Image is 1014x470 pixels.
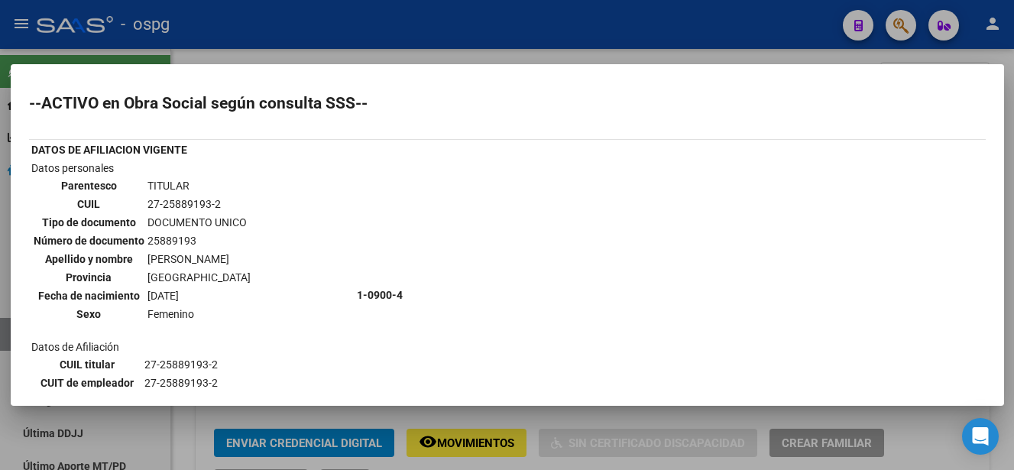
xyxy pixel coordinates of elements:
td: Femenino [147,306,251,323]
th: Fecha de nacimiento [33,287,145,304]
td: [PERSON_NAME] [147,251,251,267]
td: DOCUMENTO UNICO [147,214,251,231]
td: 25889193 [147,232,251,249]
td: TITULAR [147,177,251,194]
th: Sexo [33,306,145,323]
b: 1-0900-4 [357,289,403,301]
th: Tipo de documento [33,214,145,231]
th: CUIT de empleador [33,374,142,391]
h2: --ACTIVO en Obra Social según consulta SSS-- [29,96,986,111]
td: 27-25889193-2 [144,356,352,373]
td: [DATE] [147,287,251,304]
td: [GEOGRAPHIC_DATA] [147,269,251,286]
div: Open Intercom Messenger [962,418,999,455]
th: Provincia [33,269,145,286]
th: Parentesco [33,177,145,194]
b: DATOS DE AFILIACION VIGENTE [31,144,187,156]
td: 27-25889193-2 [144,374,352,391]
th: CUIL [33,196,145,212]
td: Datos personales Datos de Afiliación [31,160,355,430]
th: Apellido y nombre [33,251,145,267]
th: CUIL titular [33,356,142,373]
td: 27-25889193-2 [147,196,251,212]
th: Número de documento [33,232,145,249]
